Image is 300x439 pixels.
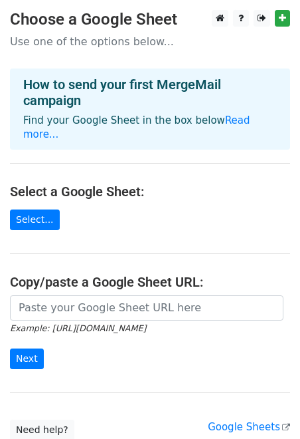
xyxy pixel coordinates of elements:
[10,10,290,29] h3: Choose a Google Sheet
[23,114,250,140] a: Read more...
[10,184,290,200] h4: Select a Google Sheet:
[23,76,277,108] h4: How to send your first MergeMail campaign
[23,114,277,142] p: Find your Google Sheet in the box below
[208,421,290,433] a: Google Sheets
[10,349,44,369] input: Next
[10,35,290,49] p: Use one of the options below...
[10,295,283,321] input: Paste your Google Sheet URL here
[10,274,290,290] h4: Copy/paste a Google Sheet URL:
[10,210,60,230] a: Select...
[10,323,146,333] small: Example: [URL][DOMAIN_NAME]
